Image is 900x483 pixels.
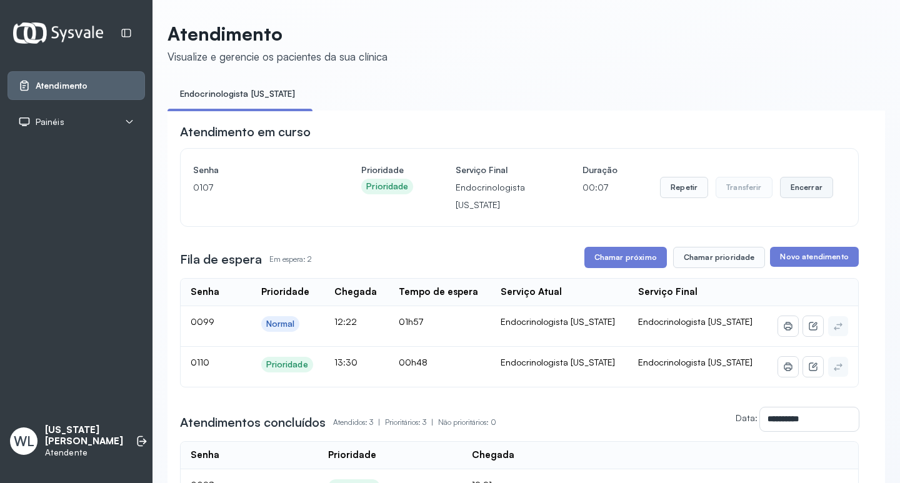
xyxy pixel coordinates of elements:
span: 0099 [191,316,214,327]
span: | [431,417,433,427]
span: Endocrinologista [US_STATE] [638,316,752,327]
span: 0110 [191,357,209,367]
span: 13:30 [334,357,357,367]
p: 00:07 [582,179,617,196]
h3: Atendimento em curso [180,123,311,141]
div: Normal [266,319,295,329]
div: Chegada [472,449,514,461]
div: Endocrinologista [US_STATE] [501,316,618,327]
button: Repetir [660,177,708,198]
button: Chamar próximo [584,247,667,268]
div: Chegada [334,286,377,298]
p: [US_STATE] [PERSON_NAME] [45,424,123,448]
div: Tempo de espera [399,286,478,298]
p: Em espera: 2 [269,251,312,268]
div: Visualize e gerencie os pacientes da sua clínica [167,50,387,63]
button: Novo atendimento [770,247,858,267]
span: | [378,417,380,427]
img: Logotipo do estabelecimento [13,22,103,43]
h4: Duração [582,161,617,179]
span: Atendimento [36,81,87,91]
a: Endocrinologista [US_STATE] [167,84,307,104]
h4: Prioridade [361,161,413,179]
div: Senha [191,449,219,461]
div: Serviço Atual [501,286,562,298]
h4: Serviço Final [456,161,540,179]
button: Encerrar [780,177,833,198]
p: 0107 [193,179,319,196]
p: Prioritários: 3 [385,414,438,431]
div: Senha [191,286,219,298]
span: Painéis [36,117,64,127]
div: Prioridade [328,449,376,461]
a: Atendimento [18,79,134,92]
span: Endocrinologista [US_STATE] [638,357,752,367]
span: 01h57 [399,316,424,327]
button: Chamar prioridade [673,247,766,268]
h3: Atendimentos concluídos [180,414,326,431]
div: Prioridade [261,286,309,298]
p: Atendente [45,447,123,458]
p: Não prioritários: 0 [438,414,496,431]
span: 00h48 [399,357,427,367]
button: Transferir [716,177,772,198]
div: Endocrinologista [US_STATE] [501,357,618,368]
div: Prioridade [366,181,408,192]
label: Data: [736,412,757,423]
p: Atendidos: 3 [333,414,385,431]
h3: Fila de espera [180,251,262,268]
div: Serviço Final [638,286,697,298]
span: 12:22 [334,316,357,327]
p: Endocrinologista [US_STATE] [456,179,540,214]
h4: Senha [193,161,319,179]
div: Prioridade [266,359,308,370]
p: Atendimento [167,22,387,45]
